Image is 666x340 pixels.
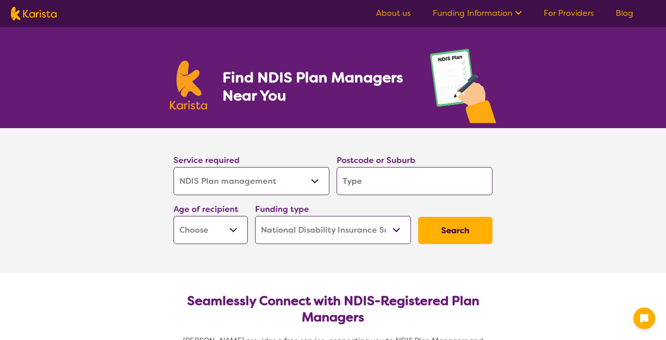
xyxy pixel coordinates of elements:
[170,61,207,110] img: Karista logo
[337,167,492,195] input: Type
[430,49,496,128] img: plan-management
[337,155,415,166] label: Postcode or Suburb
[174,204,238,215] label: Age of recipient
[433,8,522,19] a: Funding Information
[11,7,57,20] img: Karista logo
[418,217,492,244] button: Search
[376,8,411,19] a: About us
[181,293,485,326] h2: Seamlessly Connect with NDIS-Registered Plan Managers
[222,68,412,105] h1: Find NDIS Plan Managers Near You
[255,204,309,215] label: Funding type
[174,155,240,166] label: Service required
[544,8,594,19] a: For Providers
[616,8,633,19] a: Blog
